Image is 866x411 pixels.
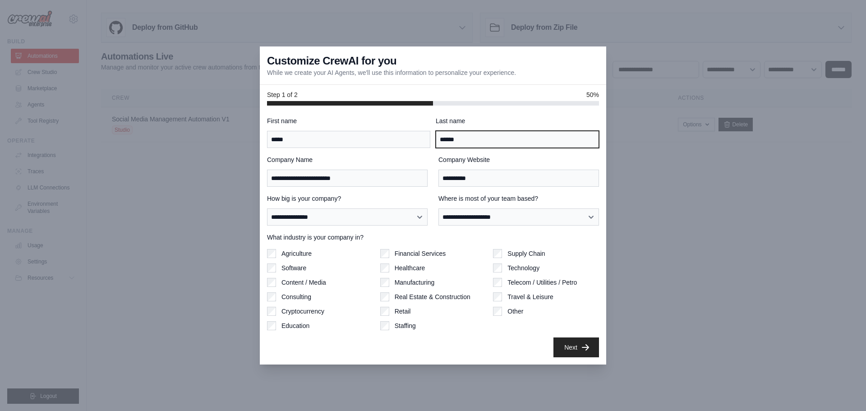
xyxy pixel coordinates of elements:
label: Manufacturing [395,278,435,287]
label: Education [281,321,309,330]
label: Healthcare [395,263,425,272]
label: Cryptocurrency [281,307,324,316]
label: How big is your company? [267,194,428,203]
label: Staffing [395,321,416,330]
label: Other [507,307,523,316]
label: Where is most of your team based? [438,194,599,203]
label: Company Name [267,155,428,164]
label: Consulting [281,292,311,301]
label: Agriculture [281,249,312,258]
iframe: Chat Widget [821,368,866,411]
span: Step 1 of 2 [267,90,298,99]
label: What industry is your company in? [267,233,599,242]
label: Retail [395,307,411,316]
label: Supply Chain [507,249,545,258]
label: Real Estate & Construction [395,292,470,301]
span: 50% [586,90,599,99]
p: While we create your AI Agents, we'll use this information to personalize your experience. [267,68,516,77]
label: Technology [507,263,539,272]
label: Company Website [438,155,599,164]
button: Next [553,337,599,357]
label: Last name [436,116,599,125]
label: Telecom / Utilities / Petro [507,278,577,287]
label: First name [267,116,430,125]
label: Travel & Leisure [507,292,553,301]
label: Software [281,263,306,272]
label: Content / Media [281,278,326,287]
h3: Customize CrewAI for you [267,54,396,68]
label: Financial Services [395,249,446,258]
